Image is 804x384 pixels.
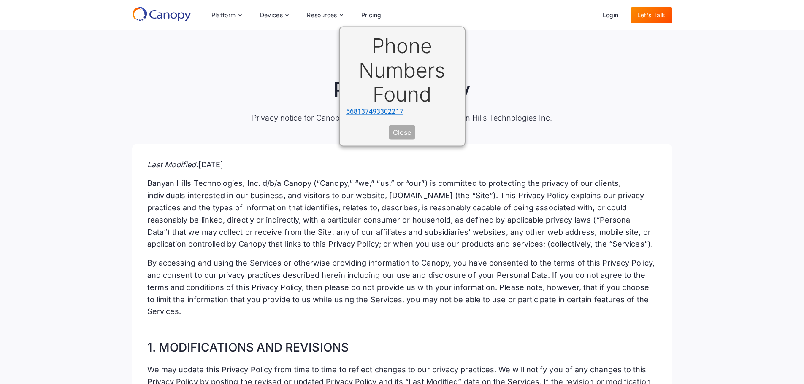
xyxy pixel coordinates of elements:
div: Platform [211,12,236,18]
div: Devices [260,12,283,18]
h2: Phone Numbers Found [346,34,458,107]
div: Platform [205,7,248,24]
em: Last Modified: [147,160,198,169]
h1: Privacy Policy [132,78,672,102]
p: [DATE] [147,159,657,171]
a: Let's Talk [631,7,672,23]
p: By accessing and using the Services or otherwise providing information to Canopy, you have consen... [147,257,657,318]
div: Privacy notice for Canopy, a registered trade name of Banyan Hills Technologies Inc. [132,112,672,124]
p: Banyan Hills Technologies, Inc. d/b/a Canopy (“Canopy,” “we,” “us,” or “our”) is committed to pro... [147,177,657,250]
button: Close [389,125,415,139]
div: Resources [307,12,337,18]
h2: 1. MODIFICATIONS AND REVISIONS [147,325,657,357]
a: Login [596,7,625,23]
a: Pricing [355,7,388,23]
li: 568137493302217 [346,106,458,116]
div: Resources [300,7,349,24]
div: Devices [253,7,295,24]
